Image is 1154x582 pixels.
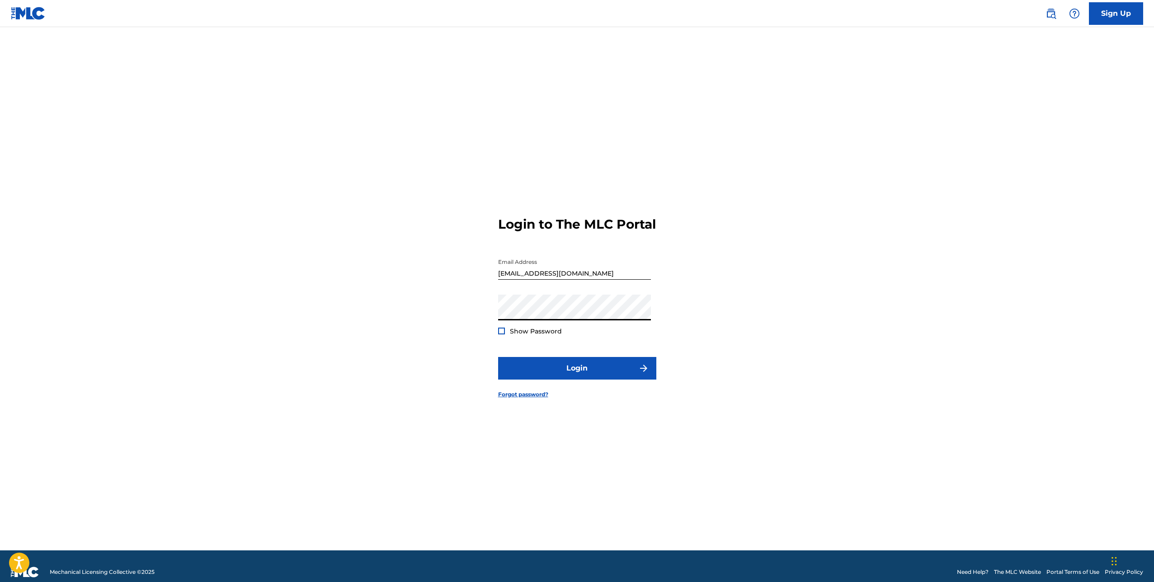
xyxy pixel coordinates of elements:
img: search [1046,8,1056,19]
span: Mechanical Licensing Collective © 2025 [50,568,155,576]
div: Drag [1112,548,1117,575]
button: Login [498,357,656,380]
a: Portal Terms of Use [1046,568,1099,576]
a: Sign Up [1089,2,1143,25]
img: f7272a7cc735f4ea7f67.svg [638,363,649,374]
a: Public Search [1042,5,1060,23]
a: Privacy Policy [1105,568,1143,576]
iframe: Chat Widget [1109,539,1154,582]
div: Help [1065,5,1083,23]
a: The MLC Website [994,568,1041,576]
img: MLC Logo [11,7,46,20]
h3: Login to The MLC Portal [498,216,656,232]
a: Forgot password? [498,390,548,399]
a: Need Help? [957,568,989,576]
img: logo [11,567,39,577]
img: help [1069,8,1080,19]
span: Show Password [510,327,562,335]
